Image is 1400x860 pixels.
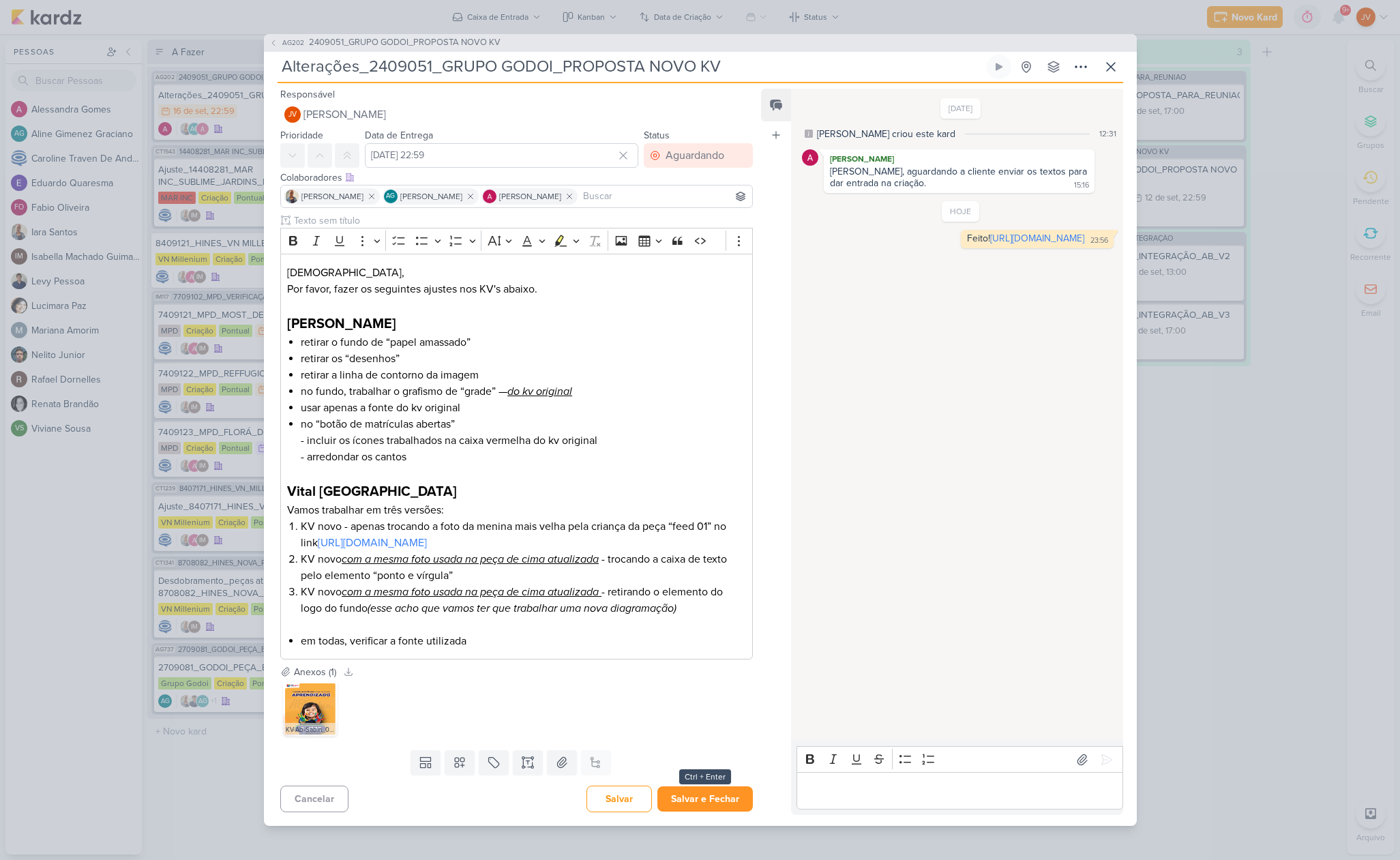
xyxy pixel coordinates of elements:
[301,367,745,383] li: retirar a linha de contorno da imagem
[802,149,818,166] img: Alessandra Gomes
[1074,180,1089,191] div: 15:16
[365,130,433,141] label: Data de Entrega
[269,36,501,50] button: AG202 2409051_GRUPO GODOI_PROPOSTA NOVO KV
[826,152,1091,166] div: [PERSON_NAME]
[318,536,427,550] a: [URL][DOMAIN_NAME]
[303,106,386,123] span: [PERSON_NAME]
[278,55,984,79] input: Kard Sem Título
[679,769,731,784] div: Ctrl + Enter
[301,334,745,351] li: retirar o fundo de “papel amassado”
[830,166,1090,189] div: [PERSON_NAME], aguardando a cliente enviar os textos para dar entrada na criação.
[483,190,496,203] img: Alessandra Gomes
[283,682,338,737] img: 7oaDsUgNild3wANNAW0Zi3U6xV8l9lLrcQ2t6dUV.jpg
[657,786,753,812] button: Salvar e Fechar
[283,723,338,737] div: KV-Ab-Sabin_03 (2).jpg
[386,193,395,200] p: AG
[287,316,396,332] strong: [PERSON_NAME]
[280,170,754,185] div: Colaboradores
[280,38,306,48] span: AG202
[284,106,301,123] div: Joney Viana
[365,143,639,168] input: Select a date
[644,143,753,168] button: Aguardando
[400,190,462,203] span: [PERSON_NAME]
[280,254,754,659] div: Editor editing area: main
[342,552,599,566] u: com a mesma foto usada na peça de cima atualizada
[301,584,745,617] li: KV novo - retirando o elemento do logo do fundo
[301,400,745,416] li: usar apenas a fonte do kv original
[301,416,745,465] li: no “botão de matrículas abertas” - incluir os ícones trabalhados na caixa vermelha do kv original...
[301,518,745,551] li: KV novo - apenas trocando a foto da menina mais velha pela criança da peça “feed 01” no link
[990,233,1084,244] a: [URL][DOMAIN_NAME]
[507,385,572,398] u: do kv original
[287,484,457,500] strong: Vital [GEOGRAPHIC_DATA]
[817,127,955,141] div: [PERSON_NAME] criou este kard
[666,147,724,164] div: Aguardando
[644,130,670,141] label: Status
[580,188,750,205] input: Buscar
[301,383,745,400] li: no fundo, trabalhar o grafismo de “grade” —
[280,130,323,141] label: Prioridade
[294,665,336,679] div: Anexos (1)
[280,102,754,127] button: JV [PERSON_NAME]
[287,265,745,314] p: [DEMOGRAPHIC_DATA], Por favor, fazer os seguintes ajustes nos KV's abaixo.
[994,61,1004,72] div: Ligar relógio
[1099,128,1116,140] div: 12:31
[309,36,501,50] span: 2409051_GRUPO GODOI_PROPOSTA NOVO KV
[301,633,745,649] li: em todas, verificar a fonte utilizada
[280,228,754,254] div: Editor toolbar
[967,233,1084,244] div: Feito!
[301,351,745,367] li: retirar os “desenhos”
[586,786,652,812] button: Salvar
[342,585,599,599] u: com a mesma foto usada na peça de cima atualizada
[285,190,299,203] img: Iara Santos
[1090,235,1108,246] div: 23:56
[796,772,1122,810] div: Editor editing area: main
[301,190,363,203] span: [PERSON_NAME]
[368,602,676,615] i: (esse acho que vamos ter que trabalhar uma nova diagramação)
[288,111,297,119] p: JV
[291,213,754,228] input: Texto sem título
[384,190,398,203] div: Aline Gimenez Graciano
[287,502,745,518] p: Vamos trabalhar em três versões:
[499,190,561,203] span: [PERSON_NAME]
[280,786,348,812] button: Cancelar
[280,89,335,100] label: Responsável
[301,551,745,584] li: KV novo - trocando a caixa de texto pelo elemento “ponto e vírgula”
[796,746,1122,773] div: Editor toolbar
